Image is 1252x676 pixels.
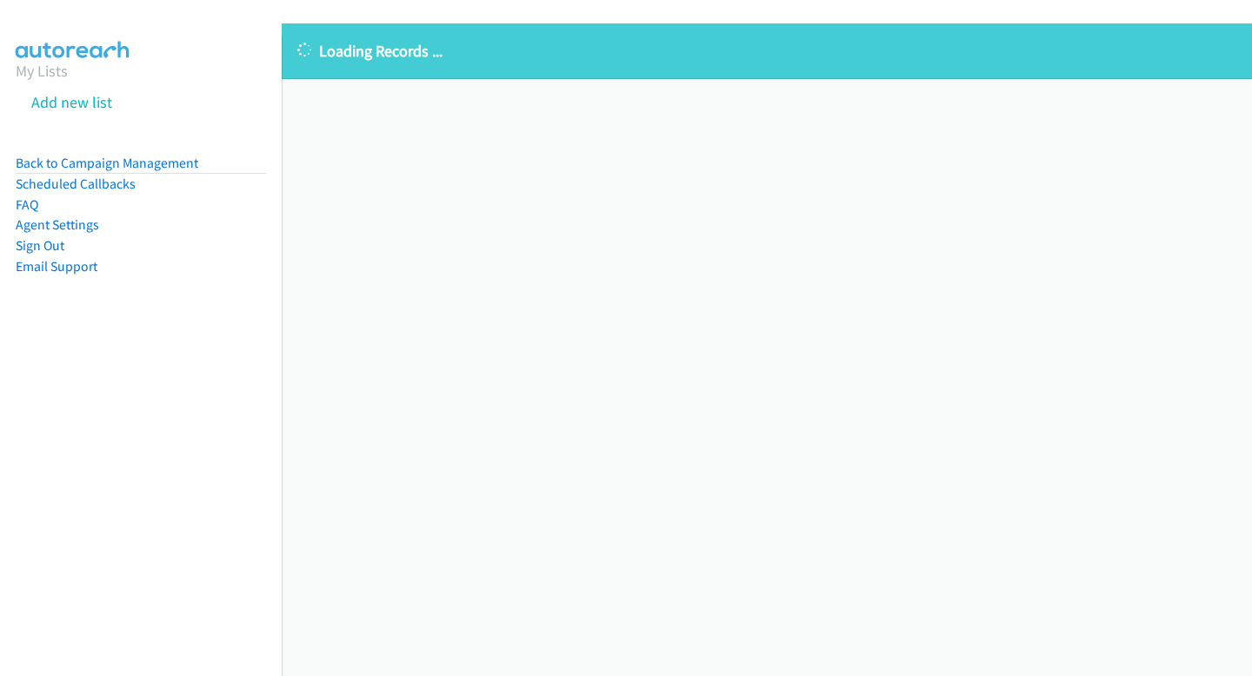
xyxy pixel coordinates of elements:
[16,216,99,233] a: Agent Settings
[16,258,97,275] a: Email Support
[16,237,64,254] a: Sign Out
[297,39,1236,63] p: Loading Records ...
[16,155,198,171] a: Back to Campaign Management
[16,176,136,192] a: Scheduled Callbacks
[16,61,68,81] a: My Lists
[31,92,112,112] a: Add new list
[16,196,38,213] a: FAQ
